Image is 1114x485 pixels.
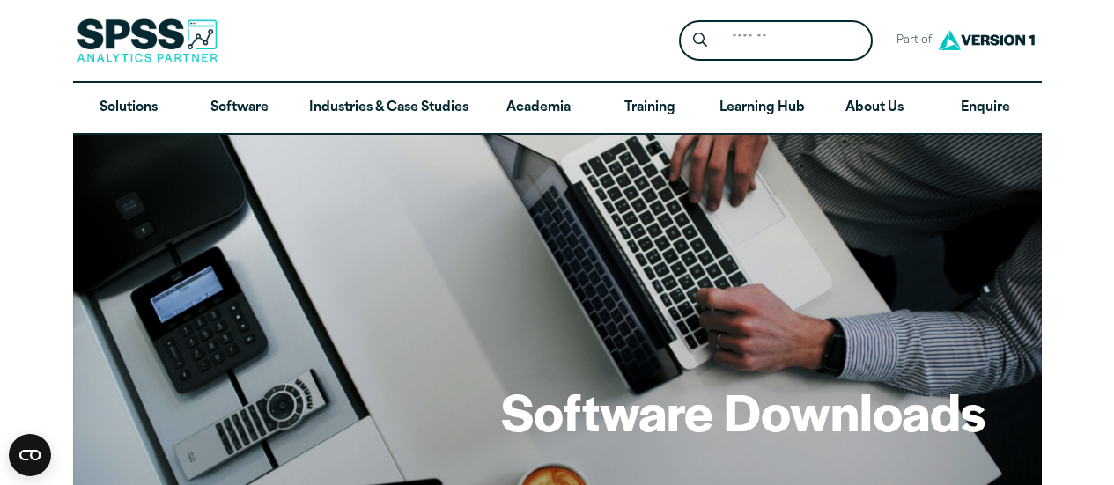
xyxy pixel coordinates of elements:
a: Software [184,83,295,134]
a: Industries & Case Studies [295,83,483,134]
form: Site Header Search Form [679,20,873,62]
span: Part of [887,28,933,54]
button: Search magnifying glass icon [683,25,716,57]
nav: Desktop version of site main menu [73,83,1042,134]
a: Solutions [73,83,184,134]
h1: Software Downloads [501,377,985,445]
a: Enquire [930,83,1041,134]
a: About Us [819,83,930,134]
svg: Search magnifying glass icon [693,33,707,48]
a: Training [594,83,705,134]
img: Version1 Logo [933,24,1039,56]
img: SPSS Analytics Partner [77,18,218,62]
button: Open CMP widget [9,434,51,476]
a: Academia [483,83,594,134]
a: Learning Hub [705,83,819,134]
